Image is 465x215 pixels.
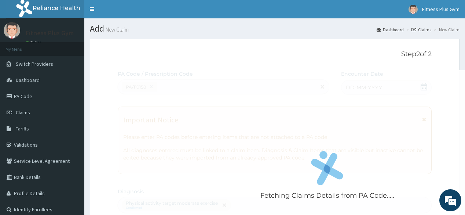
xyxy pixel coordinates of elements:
small: New Claim [104,27,129,32]
span: Tariffs [16,125,29,132]
a: Dashboard [377,26,404,33]
p: Fetching Claims Details from PA Code..... [260,191,394,201]
img: User Image [4,22,20,39]
a: Online [26,40,43,45]
p: Step 2 of 2 [118,50,431,58]
a: Claims [411,26,431,33]
span: Dashboard [16,77,40,83]
h1: Add [90,24,459,33]
p: Fitness Plus Gym [26,30,74,36]
img: User Image [409,5,418,14]
li: New Claim [432,26,459,33]
span: Switch Providers [16,61,53,67]
span: Fitness Plus Gym [422,6,459,12]
span: Claims [16,109,30,116]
